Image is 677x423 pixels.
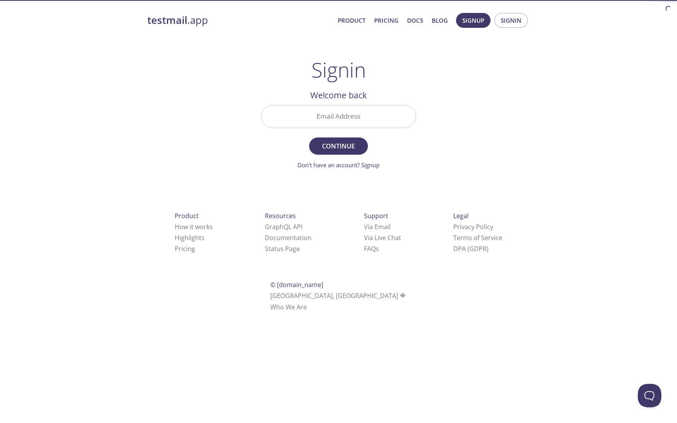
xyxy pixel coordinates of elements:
[376,244,379,253] span: s
[364,211,388,220] span: Support
[175,244,195,253] a: Pricing
[638,384,661,407] iframe: Help Scout Beacon - Open
[501,15,521,25] span: Signin
[147,14,331,27] a: testmail.app
[265,222,302,231] a: GraphQL API
[318,141,359,152] span: Continue
[175,233,205,242] a: Highlights
[456,13,491,28] button: Signup
[265,233,311,242] a: Documentation
[309,137,368,155] button: Continue
[494,13,528,28] button: Signin
[311,58,366,81] h1: Signin
[175,222,213,231] a: How it works
[453,233,502,242] a: Terms of Service
[453,222,493,231] a: Privacy Policy
[374,15,398,25] a: Pricing
[462,15,484,25] span: Signup
[364,244,379,253] a: FAQ
[364,222,391,231] a: Via Email
[261,89,416,102] h2: Welcome back
[270,291,407,300] span: [GEOGRAPHIC_DATA], [GEOGRAPHIC_DATA]
[453,244,489,253] a: DPA (GDPR)
[265,211,296,220] span: Resources
[270,303,307,311] a: Who We Are
[147,13,187,27] strong: testmail
[270,280,323,289] span: © [DOMAIN_NAME]
[407,15,423,25] a: Docs
[432,15,448,25] a: Blog
[297,161,380,169] a: Don't have an account? Signup
[453,211,469,220] span: Legal
[175,211,199,220] span: Product
[364,233,401,242] a: Via Live Chat
[338,15,366,25] a: Product
[265,244,300,253] a: Status Page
